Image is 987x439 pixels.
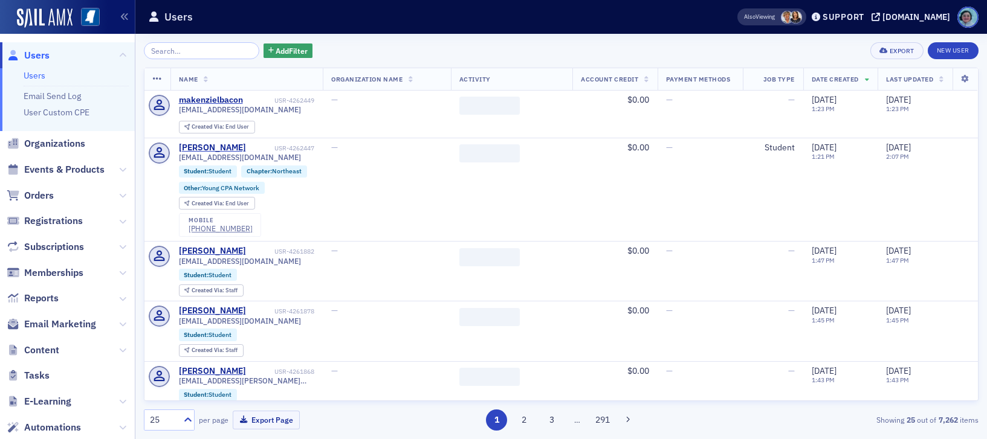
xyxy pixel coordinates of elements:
[781,11,794,24] span: Stephanie Edwards
[264,43,313,59] button: AddFilter
[248,248,314,255] div: USR-4261882
[24,137,85,150] span: Organizations
[886,245,911,256] span: [DATE]
[744,13,756,21] div: Also
[189,224,253,233] div: [PHONE_NUMBER]
[179,257,301,266] span: [EMAIL_ADDRESS][DOMAIN_NAME]
[24,292,59,305] span: Reports
[241,165,307,178] div: Chapter:
[666,305,673,316] span: —
[872,13,954,21] button: [DOMAIN_NAME]
[7,49,50,62] a: Users
[24,214,83,228] span: Registrations
[144,42,259,59] input: Search…
[886,75,933,83] span: Last Updated
[179,316,301,325] span: [EMAIL_ADDRESS][DOMAIN_NAME]
[666,245,673,256] span: —
[459,368,520,386] span: ‌
[24,49,50,62] span: Users
[179,344,244,357] div: Created Via: Staff
[870,42,923,59] button: Export
[886,94,911,105] span: [DATE]
[24,318,96,331] span: Email Marketing
[928,42,979,59] a: New User
[627,94,649,105] span: $0.00
[331,75,403,83] span: Organization Name
[184,167,209,175] span: Student :
[459,75,491,83] span: Activity
[179,197,255,210] div: Created Via: End User
[886,152,909,161] time: 2:07 PM
[24,344,59,357] span: Content
[581,75,638,83] span: Account Credit
[486,409,507,431] button: 1
[886,305,911,316] span: [DATE]
[7,369,50,382] a: Tasks
[17,8,73,28] a: SailAMX
[788,365,795,376] span: —
[179,105,301,114] span: [EMAIL_ADDRESS][DOMAIN_NAME]
[957,7,979,28] span: Profile
[459,248,520,266] span: ‌
[184,331,231,339] a: Student:Student
[812,104,835,113] time: 1:23 PM
[179,306,246,316] a: [PERSON_NAME]
[812,376,835,384] time: 1:43 PM
[744,13,775,21] span: Viewing
[7,240,84,254] a: Subscriptions
[709,414,979,425] div: Showing out of items
[184,271,209,279] span: Student :
[179,75,198,83] span: Name
[751,143,795,153] div: Student
[7,214,83,228] a: Registrations
[7,266,83,280] a: Memberships
[459,308,520,326] span: ‌
[812,94,837,105] span: [DATE]
[184,167,231,175] a: Student:Student
[763,75,795,83] span: Job Type
[192,123,225,130] span: Created Via :
[245,97,314,104] div: USR-4262449
[459,144,520,162] span: ‌
[179,366,246,377] a: [PERSON_NAME]
[199,414,228,425] label: per page
[886,365,911,376] span: [DATE]
[7,189,54,202] a: Orders
[179,269,238,281] div: Student:
[627,305,649,316] span: $0.00
[192,200,249,207] div: End User
[184,184,259,192] a: Other:Young CPA Network
[886,104,909,113] time: 1:23 PM
[812,142,837,153] span: [DATE]
[627,245,649,256] span: $0.00
[276,45,308,56] span: Add Filter
[7,318,96,331] a: Email Marketing
[788,94,795,105] span: —
[812,245,837,256] span: [DATE]
[7,137,85,150] a: Organizations
[192,199,225,207] span: Created Via :
[24,369,50,382] span: Tasks
[179,95,243,106] a: makenzielbacon
[788,245,795,256] span: —
[812,365,837,376] span: [DATE]
[192,346,225,354] span: Created Via :
[569,414,586,425] span: …
[592,409,613,431] button: 291
[24,266,83,280] span: Memberships
[886,376,909,384] time: 1:43 PM
[179,143,246,153] a: [PERSON_NAME]
[666,142,673,153] span: —
[886,256,909,264] time: 1:47 PM
[7,421,81,434] a: Automations
[24,163,105,176] span: Events & Products
[812,75,859,83] span: Date Created
[882,11,950,22] div: [DOMAIN_NAME]
[24,189,54,202] span: Orders
[179,328,238,341] div: Student:
[192,124,249,130] div: End User
[184,184,202,192] span: Other :
[812,316,835,324] time: 1:45 PM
